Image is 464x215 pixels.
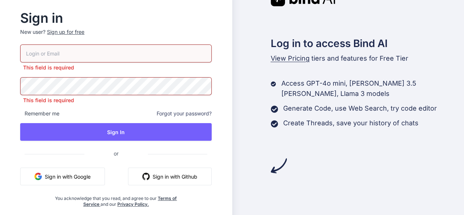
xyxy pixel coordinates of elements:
[128,168,212,185] button: Sign in with Github
[142,173,150,180] img: github
[84,144,148,162] span: or
[52,191,180,207] div: You acknowledge that you read, and agree to our and our
[157,110,212,117] span: Forgot your password?
[283,103,437,114] p: Generate Code, use Web Search, try code editor
[20,44,212,62] input: Login or Email
[20,123,212,141] button: Sign In
[271,158,287,174] img: arrow
[271,54,310,62] span: View Pricing
[34,173,42,180] img: google
[117,201,149,207] a: Privacy Policy.
[20,64,212,71] p: This field is required
[283,118,419,128] p: Create Threads, save your history of chats
[47,28,84,36] div: Sign up for free
[20,110,59,117] span: Remember me
[20,97,212,104] p: This field is required
[20,28,212,44] p: New user?
[83,196,177,207] a: Terms of Service
[20,168,105,185] button: Sign in with Google
[281,78,464,99] p: Access GPT-4o mini, [PERSON_NAME] 3.5 [PERSON_NAME], Llama 3 models
[20,12,212,24] h2: Sign in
